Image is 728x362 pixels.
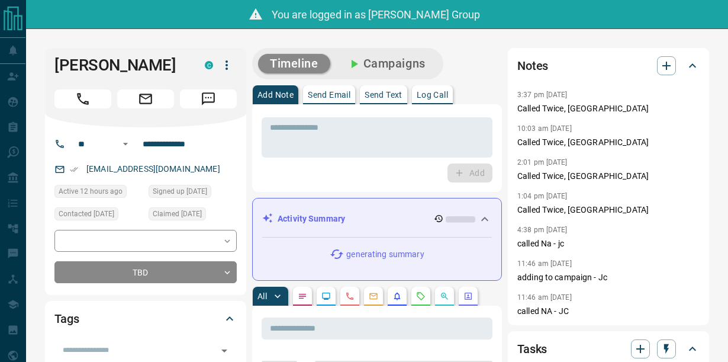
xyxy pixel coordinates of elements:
[517,238,700,250] p: called Na - jc
[54,305,237,333] div: Tags
[54,89,111,108] span: Call
[262,208,492,230] div: Activity Summary
[54,207,143,224] div: Tue Jun 24 2025
[517,158,568,166] p: 2:01 pm [DATE]
[517,102,700,115] p: Called Twice, [GEOGRAPHIC_DATA]
[335,54,437,73] button: Campaigns
[86,164,220,174] a: [EMAIL_ADDRESS][DOMAIN_NAME]
[149,185,237,201] div: Tue Jun 24 2025
[205,61,213,69] div: condos.ca
[365,91,402,99] p: Send Text
[298,291,307,301] svg: Notes
[517,170,700,182] p: Called Twice, [GEOGRAPHIC_DATA]
[440,291,449,301] svg: Opportunities
[149,207,237,224] div: Tue Jun 24 2025
[517,52,700,80] div: Notes
[59,208,114,220] span: Contacted [DATE]
[517,271,700,284] p: adding to campaign - Jc
[257,292,267,300] p: All
[308,91,350,99] p: Send Email
[517,260,572,268] p: 11:46 am [DATE]
[278,213,345,225] p: Activity Summary
[54,261,237,283] div: TBD
[258,54,330,73] button: Timeline
[117,89,174,108] span: Email
[517,56,548,75] h2: Notes
[517,293,572,302] p: 11:46 am [DATE]
[517,192,568,200] p: 1:04 pm [DATE]
[54,56,187,75] h1: [PERSON_NAME]
[517,339,547,358] h2: Tasks
[417,91,448,99] p: Log Call
[321,291,331,301] svg: Lead Browsing Activity
[118,137,133,151] button: Open
[180,89,237,108] span: Message
[517,136,700,149] p: Called Twice, [GEOGRAPHIC_DATA]
[216,342,233,359] button: Open
[392,291,402,301] svg: Listing Alerts
[517,91,568,99] p: 3:37 pm [DATE]
[463,291,473,301] svg: Agent Actions
[345,291,355,301] svg: Calls
[153,208,202,220] span: Claimed [DATE]
[517,204,700,216] p: Called Twice, [GEOGRAPHIC_DATA]
[70,165,78,174] svg: Email Verified
[54,309,79,328] h2: Tags
[416,291,426,301] svg: Requests
[54,185,143,201] div: Tue Aug 12 2025
[272,8,480,21] span: You are logged in as [PERSON_NAME] Group
[517,226,568,234] p: 4:38 pm [DATE]
[517,124,572,133] p: 10:03 am [DATE]
[257,91,294,99] p: Add Note
[59,185,123,197] span: Active 12 hours ago
[369,291,378,301] svg: Emails
[346,248,424,261] p: generating summary
[153,185,207,197] span: Signed up [DATE]
[517,305,700,318] p: called NA - JC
